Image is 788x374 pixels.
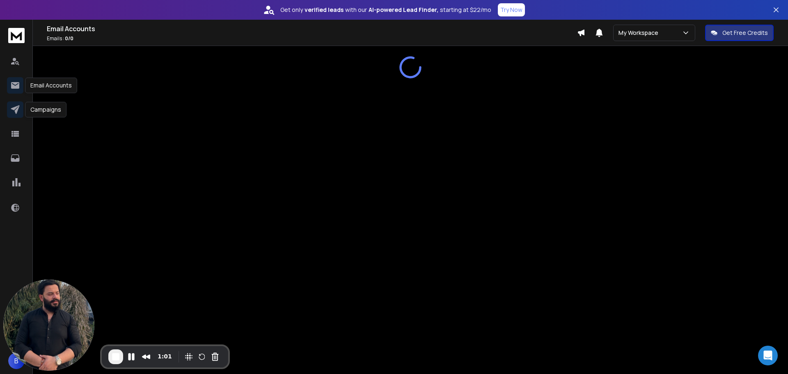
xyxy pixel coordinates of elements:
[25,102,66,117] div: Campaigns
[722,29,768,37] p: Get Free Credits
[8,28,25,43] img: logo
[498,3,525,16] button: Try Now
[618,29,662,37] p: My Workspace
[65,35,73,42] span: 0 / 0
[47,35,577,42] p: Emails :
[47,24,577,34] h1: Email Accounts
[280,6,491,14] p: Get only with our starting at $22/mo
[500,6,522,14] p: Try Now
[25,78,77,93] div: Email Accounts
[369,6,438,14] strong: AI-powered Lead Finder,
[758,346,778,365] div: Open Intercom Messenger
[705,25,774,41] button: Get Free Credits
[305,6,344,14] strong: verified leads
